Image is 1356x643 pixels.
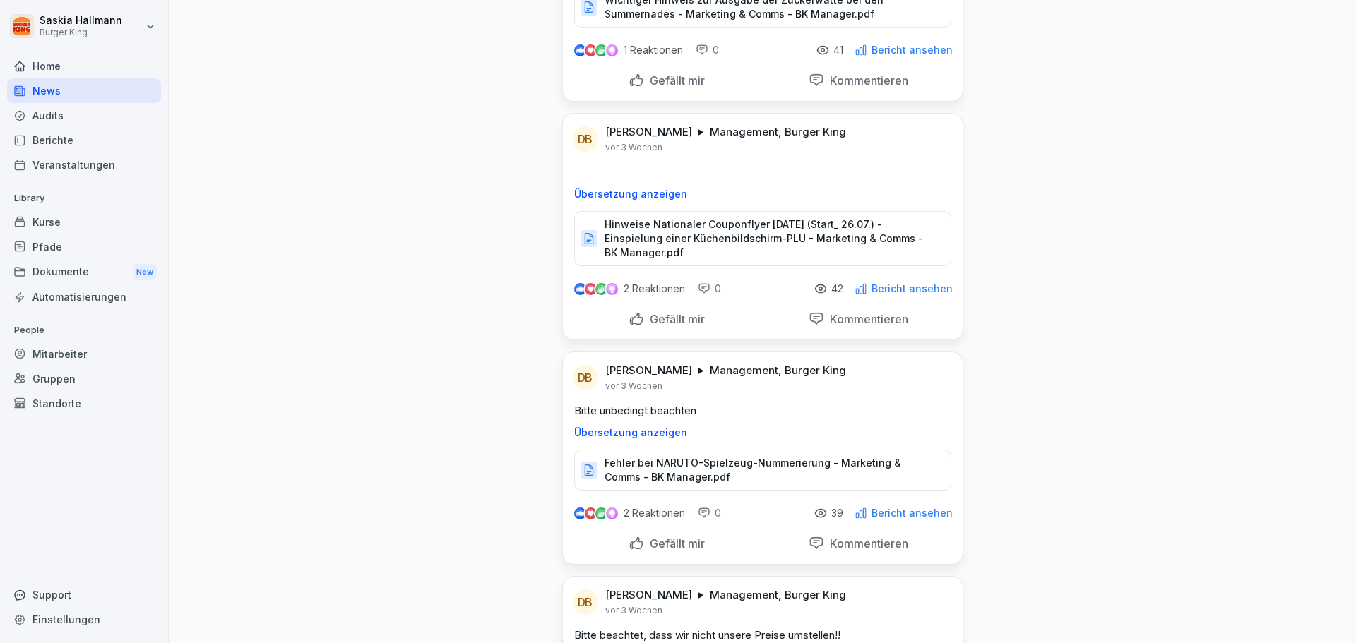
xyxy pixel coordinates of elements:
[7,259,161,285] div: Dokumente
[585,45,596,56] img: love
[696,43,719,57] div: 0
[606,44,618,56] img: inspiring
[7,259,161,285] a: DokumenteNew
[605,142,662,153] p: vor 3 Wochen
[574,403,951,419] p: Bitte unbedingt beachten
[574,4,951,18] a: Wichtiger Hinweis zur Ausgabe der Zuckerwatte bei den Summernades - Marketing & Comms - BK Manage...
[644,73,705,88] p: Gefällt mir
[7,152,161,177] a: Veranstaltungen
[710,125,846,139] p: Management, Burger King
[833,44,843,56] p: 41
[574,236,951,250] a: Hinweise Nationaler Couponflyer [DATE] (Start_ 26.07.) - Einspielung einer Küchenbildschirm-PLU -...
[872,283,953,294] p: Bericht ansehen
[624,507,685,519] p: 2 Reaktionen
[605,380,662,392] p: vor 3 Wochen
[574,427,951,438] p: Übersetzung anzeigen
[574,467,951,481] a: Fehler bei NARUTO-Spielzeug-Nummerierung - Marketing & Comms - BK Manager.pdf
[624,44,683,56] p: 1 Reaktionen
[7,284,161,309] a: Automatisierungen
[595,507,607,519] img: celebrate
[595,44,607,56] img: celebrate
[605,605,662,616] p: vor 3 Wochen
[573,126,598,152] div: DB
[7,342,161,366] a: Mitarbeiter
[644,536,705,551] p: Gefällt mir
[624,283,685,294] p: 2 Reaktionen
[7,391,161,416] a: Standorte
[574,44,585,56] img: like
[698,282,721,296] div: 0
[7,607,161,632] a: Einstellungen
[133,264,157,280] div: New
[7,210,161,234] a: Kurse
[831,507,843,519] p: 39
[605,456,936,484] p: Fehler bei NARUTO-Spielzeug-Nummerierung - Marketing & Comms - BK Manager.pdf
[710,363,846,378] p: Management, Burger King
[574,627,951,643] p: Bitte beachtet, dass wir nicht unsere Preise umstellen!!
[605,588,692,602] p: [PERSON_NAME]
[7,78,161,103] a: News
[824,536,908,551] p: Kommentieren
[824,312,908,326] p: Kommentieren
[605,363,692,378] p: [PERSON_NAME]
[574,507,585,519] img: like
[585,508,596,519] img: love
[573,589,598,615] div: DB
[7,187,161,210] p: Library
[595,283,607,295] img: celebrate
[872,44,953,56] p: Bericht ansehen
[40,15,122,27] p: Saskia Hallmann
[644,312,705,326] p: Gefällt mir
[7,128,161,152] a: Berichte
[831,283,843,294] p: 42
[824,73,908,88] p: Kommentieren
[574,283,585,294] img: like
[40,28,122,37] p: Burger King
[573,365,598,390] div: DB
[585,284,596,294] img: love
[7,234,161,259] a: Pfade
[7,54,161,78] a: Home
[605,217,936,260] p: Hinweise Nationaler Couponflyer [DATE] (Start_ 26.07.) - Einspielung einer Küchenbildschirm-PLU -...
[606,282,618,295] img: inspiring
[574,188,951,200] p: Übersetzung anzeigen
[7,319,161,342] p: People
[606,507,618,519] img: inspiring
[872,507,953,519] p: Bericht ansehen
[698,506,721,520] div: 0
[7,103,161,128] a: Audits
[7,366,161,391] a: Gruppen
[7,582,161,607] div: Support
[710,588,846,602] p: Management, Burger King
[605,125,692,139] p: [PERSON_NAME]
